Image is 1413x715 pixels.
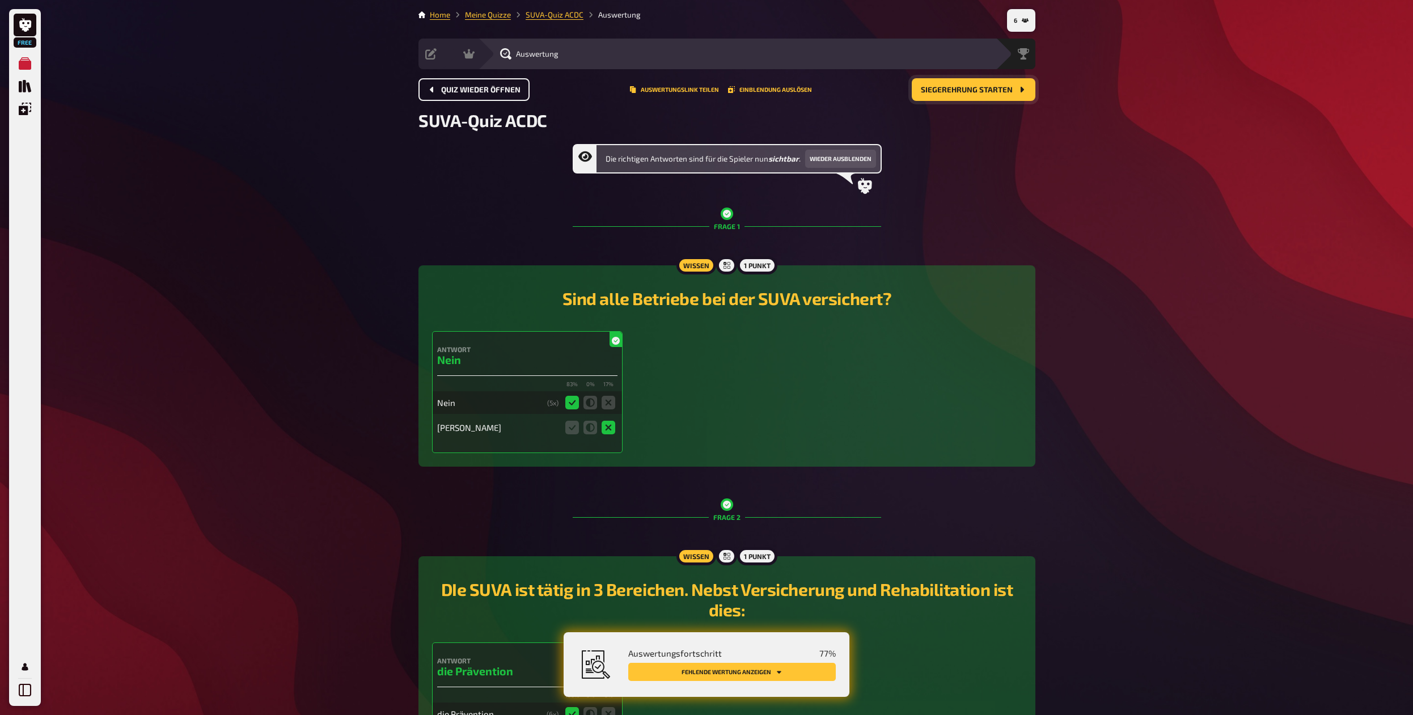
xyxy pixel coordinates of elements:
[728,86,812,93] button: Einblendung auslösen
[606,153,801,164] span: Die richtigen Antworten sind für die Spieler nun .
[14,98,36,120] a: Einblendungen
[418,110,547,130] span: SUVA-Quiz ACDC
[805,150,876,168] button: Wieder ausblenden
[432,579,1022,620] h2: DIe SUVA ist tätig in 3 Bereichen. Nebst Versicherung und Rehabilitation ist dies:
[1014,18,1017,24] span: 6
[14,75,36,98] a: Quiz Sammlung
[565,380,579,389] small: 83 %
[516,49,559,58] span: Auswertung
[768,154,799,163] b: sichtbar
[629,86,719,93] button: Teile diese URL mit Leuten, die dir bei der Auswertung helfen dürfen.
[547,399,559,407] div: ( 5 x)
[450,9,511,20] li: Meine Quizze
[819,648,836,658] span: 77 %
[418,78,530,101] button: Quiz wieder öffnen
[15,39,35,46] span: Free
[437,397,543,408] div: Nein
[526,10,583,19] a: SUVA-Quiz ACDC
[430,9,450,20] li: Home
[583,380,597,389] small: 0 %
[676,547,716,565] div: Wissen
[921,86,1013,94] span: Siegerehrung starten
[912,78,1035,101] button: Siegerehrung starten
[1009,11,1033,29] button: 6
[465,10,511,19] a: Meine Quizze
[573,485,881,549] div: Frage 2
[437,422,559,433] div: [PERSON_NAME]
[628,648,722,658] span: Auswertungsfortschritt
[437,657,617,665] h4: Antwort
[737,256,777,274] div: 1 Punkt
[437,345,617,353] h4: Antwort
[437,665,617,678] h3: die Prävention
[511,9,583,20] li: SUVA-Quiz ACDC
[441,86,521,94] span: Quiz wieder öffnen
[432,288,1022,308] h2: Sind alle Betriebe bei der SUVA versichert?
[583,9,641,20] li: Auswertung
[437,353,617,366] h3: Nein
[602,380,615,389] small: 17 %
[573,194,881,259] div: Frage 1
[737,547,777,565] div: 1 Punkt
[676,256,716,274] div: Wissen
[14,52,36,75] a: Meine Quizze
[628,663,836,681] button: Fehlende Wertung anzeigen
[14,655,36,678] a: Mein Konto
[430,10,450,19] a: Home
